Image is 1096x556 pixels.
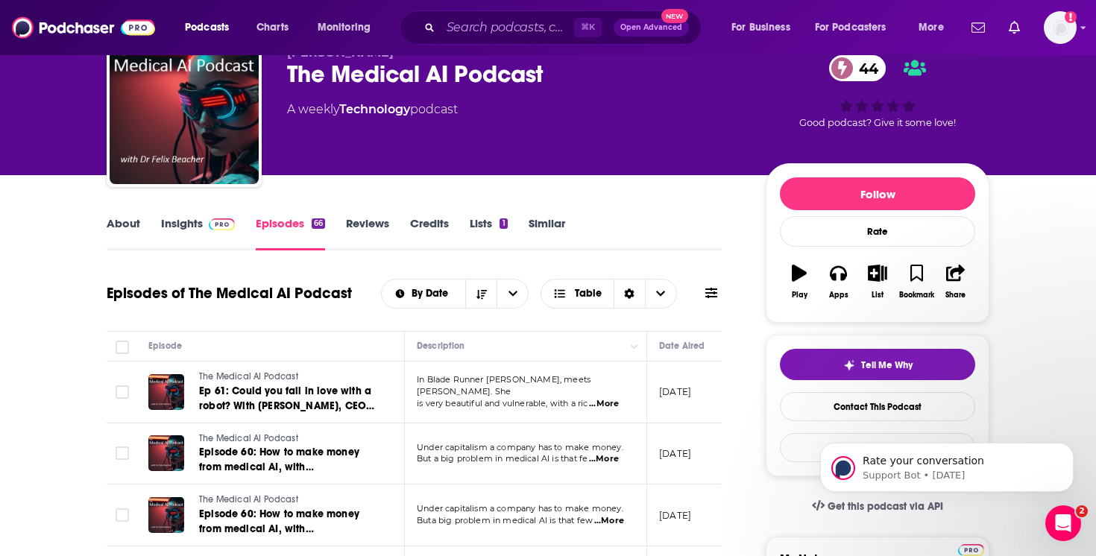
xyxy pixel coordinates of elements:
[417,374,590,397] span: In Blade Runner [PERSON_NAME], meets [PERSON_NAME]. She
[110,35,259,184] img: The Medical AI Podcast
[497,279,528,308] button: open menu
[799,117,956,128] span: Good podcast? Give it some love!
[199,371,298,382] span: The Medical AI Podcast
[945,291,966,300] div: Share
[247,16,297,40] a: Charts
[417,398,588,408] span: is very beautiful and vulnerable, with a ric
[209,218,235,230] img: Podchaser Pro
[412,288,453,299] span: By Date
[731,17,790,38] span: For Business
[819,255,857,309] button: Apps
[199,493,378,507] a: The Medical AI Podcast
[318,17,371,38] span: Monitoring
[174,16,248,40] button: open menu
[899,291,934,300] div: Bookmark
[721,16,809,40] button: open menu
[199,385,374,427] span: Ep 61: Could you fall in love with a robot? With [PERSON_NAME], CEO of Realbotix
[1076,505,1088,517] span: 2
[661,9,688,23] span: New
[199,370,378,384] a: The Medical AI Podcast
[815,17,886,38] span: For Podcasters
[614,19,689,37] button: Open AdvancedNew
[1044,11,1077,44] button: Show profile menu
[500,218,507,229] div: 1
[659,447,691,460] p: [DATE]
[382,288,466,299] button: open menu
[541,279,677,309] button: Choose View
[199,507,378,537] a: Episode 60: How to make money from medical AI, with [PERSON_NAME], CEO of RevealDX
[958,542,984,556] a: Pro website
[829,291,848,300] div: Apps
[199,445,378,475] a: Episode 60: How to make money from medical AI, with [PERSON_NAME], CEO of RevealDX
[780,177,975,210] button: Follow
[116,385,129,399] span: Toggle select row
[12,13,155,42] img: Podchaser - Follow, Share and Rate Podcasts
[829,55,886,81] a: 44
[958,544,984,556] img: Podchaser Pro
[148,337,182,355] div: Episode
[858,255,897,309] button: List
[798,411,1096,516] iframe: Intercom notifications message
[589,453,619,465] span: ...More
[107,216,140,250] a: About
[844,55,886,81] span: 44
[659,385,691,398] p: [DATE]
[659,509,691,522] p: [DATE]
[199,433,298,443] span: The Medical AI Podcast
[872,291,884,300] div: List
[575,288,602,299] span: Table
[199,508,370,550] span: Episode 60: How to make money from medical AI, with [PERSON_NAME], CEO of RevealDX
[966,15,991,40] a: Show notifications dropdown
[659,337,705,355] div: Date Aired
[417,442,623,452] span: Under capitalism a company has to make money.
[185,17,229,38] span: Podcasts
[256,17,289,38] span: Charts
[199,432,378,446] a: The Medical AI Podcast
[805,16,908,40] button: open menu
[897,255,936,309] button: Bookmark
[529,216,565,250] a: Similar
[614,279,645,308] div: Sort Direction
[161,216,235,250] a: InsightsPodchaser Pro
[1065,11,1077,23] svg: Add a profile image
[346,216,389,250] a: Reviews
[116,508,129,522] span: Toggle select row
[441,16,574,40] input: Search podcasts, credits, & more...
[1045,505,1081,541] iframe: Intercom live chat
[417,503,623,514] span: Under capitalism a company has to make money.
[199,384,378,414] a: Ep 61: Could you fall in love with a robot? With [PERSON_NAME], CEO of Realbotix
[589,398,619,410] span: ...More
[417,515,593,525] span: Buta big problem in medical AI is that few
[780,433,975,462] button: Export One-Sheet
[908,16,963,40] button: open menu
[626,338,643,356] button: Column Actions
[312,218,325,229] div: 66
[307,16,390,40] button: open menu
[780,216,975,247] div: Rate
[594,515,624,527] span: ...More
[843,359,855,371] img: tell me why sparkle
[256,216,325,250] a: Episodes66
[414,10,716,45] div: Search podcasts, credits, & more...
[1003,15,1026,40] a: Show notifications dropdown
[1044,11,1077,44] span: Logged in as systemsteam
[766,45,989,138] div: 44Good podcast? Give it some love!
[381,279,529,309] h2: Choose List sort
[417,453,588,464] span: But a big problem in medical AI is that fe
[780,392,975,421] a: Contact This Podcast
[792,291,807,300] div: Play
[116,446,129,460] span: Toggle select row
[861,359,913,371] span: Tell Me Why
[287,101,458,119] div: A weekly podcast
[465,279,497,308] button: Sort Direction
[919,17,944,38] span: More
[1044,11,1077,44] img: User Profile
[199,494,298,505] span: The Medical AI Podcast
